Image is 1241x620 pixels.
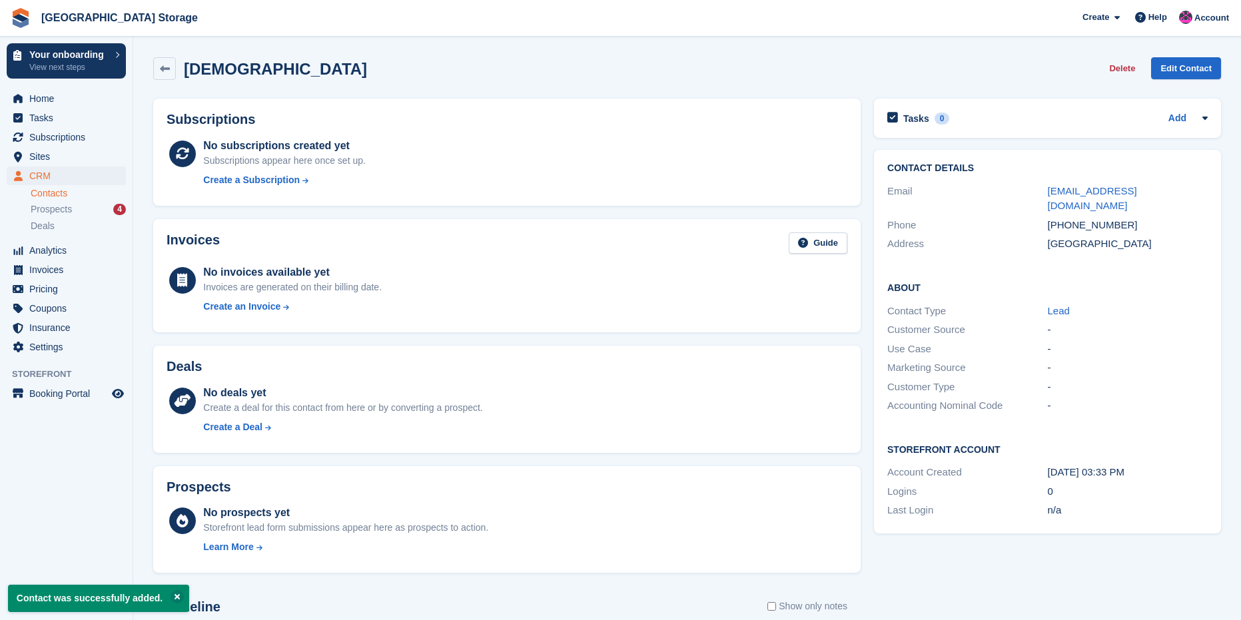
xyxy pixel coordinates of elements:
a: Learn More [203,540,488,554]
label: Show only notes [767,599,847,613]
h2: Subscriptions [167,112,847,127]
div: n/a [1048,503,1208,518]
a: [GEOGRAPHIC_DATA] Storage [36,7,203,29]
a: Contacts [31,187,126,200]
a: menu [7,299,126,318]
a: menu [7,338,126,356]
div: [PHONE_NUMBER] [1048,218,1208,233]
div: - [1048,342,1208,357]
p: Contact was successfully added. [8,585,189,612]
h2: Deals [167,359,202,374]
div: Contact Type [887,304,1047,319]
input: Show only notes [767,599,776,613]
div: [DATE] 03:33 PM [1048,465,1208,480]
span: Invoices [29,260,109,279]
span: Settings [29,338,109,356]
div: Address [887,236,1047,252]
h2: Contact Details [887,163,1208,174]
div: Storefront lead form submissions appear here as prospects to action. [203,521,488,535]
a: menu [7,89,126,108]
span: Subscriptions [29,128,109,147]
div: - [1048,322,1208,338]
h2: [DEMOGRAPHIC_DATA] [184,60,367,78]
a: Create an Invoice [203,300,382,314]
span: CRM [29,166,109,185]
span: Prospects [31,203,72,216]
div: 0 [1048,484,1208,499]
a: menu [7,260,126,279]
div: No subscriptions created yet [203,138,366,154]
span: Help [1148,11,1167,24]
span: Deals [31,220,55,232]
a: [EMAIL_ADDRESS][DOMAIN_NAME] [1048,185,1137,212]
a: menu [7,166,126,185]
span: Insurance [29,318,109,337]
div: 0 [935,113,950,125]
div: Phone [887,218,1047,233]
span: Tasks [29,109,109,127]
div: Customer Type [887,380,1047,395]
div: Subscriptions appear here once set up. [203,154,366,168]
div: Invoices are generated on their billing date. [203,280,382,294]
span: Sites [29,147,109,166]
div: Create an Invoice [203,300,280,314]
h2: Tasks [903,113,929,125]
p: Your onboarding [29,50,109,59]
a: menu [7,147,126,166]
a: Preview store [110,386,126,402]
a: Edit Contact [1151,57,1221,79]
div: Marketing Source [887,360,1047,376]
div: Email [887,184,1047,214]
span: Coupons [29,299,109,318]
div: - [1048,360,1208,376]
a: menu [7,241,126,260]
a: menu [7,384,126,403]
a: menu [7,280,126,298]
div: Customer Source [887,322,1047,338]
div: Create a deal for this contact from here or by converting a prospect. [203,401,482,415]
span: Pricing [29,280,109,298]
a: menu [7,128,126,147]
div: - [1048,398,1208,414]
div: Logins [887,484,1047,499]
div: No prospects yet [203,505,488,521]
h2: Timeline [167,599,220,615]
div: - [1048,380,1208,395]
span: Account [1194,11,1229,25]
a: Prospects 4 [31,202,126,216]
div: Create a Deal [203,420,262,434]
img: Jantz Morgan [1179,11,1192,24]
span: Booking Portal [29,384,109,403]
div: [GEOGRAPHIC_DATA] [1048,236,1208,252]
a: Lead [1048,305,1070,316]
a: Create a Subscription [203,173,366,187]
div: Learn More [203,540,253,554]
div: No invoices available yet [203,264,382,280]
div: Accounting Nominal Code [887,398,1047,414]
h2: Storefront Account [887,442,1208,456]
span: Storefront [12,368,133,381]
img: stora-icon-8386f47178a22dfd0bd8f6a31ec36ba5ce8667c1dd55bd0f319d3a0aa187defe.svg [11,8,31,28]
a: menu [7,109,126,127]
h2: About [887,280,1208,294]
a: Your onboarding View next steps [7,43,126,79]
h2: Prospects [167,479,231,495]
span: Analytics [29,241,109,260]
button: Delete [1104,57,1140,79]
div: Last Login [887,503,1047,518]
div: No deals yet [203,385,482,401]
span: Create [1082,11,1109,24]
a: Add [1168,111,1186,127]
div: Account Created [887,465,1047,480]
a: menu [7,318,126,337]
h2: Invoices [167,232,220,254]
a: Guide [789,232,847,254]
a: Create a Deal [203,420,482,434]
div: Create a Subscription [203,173,300,187]
div: 4 [113,204,126,215]
span: Home [29,89,109,108]
div: Use Case [887,342,1047,357]
a: Deals [31,219,126,233]
p: View next steps [29,61,109,73]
